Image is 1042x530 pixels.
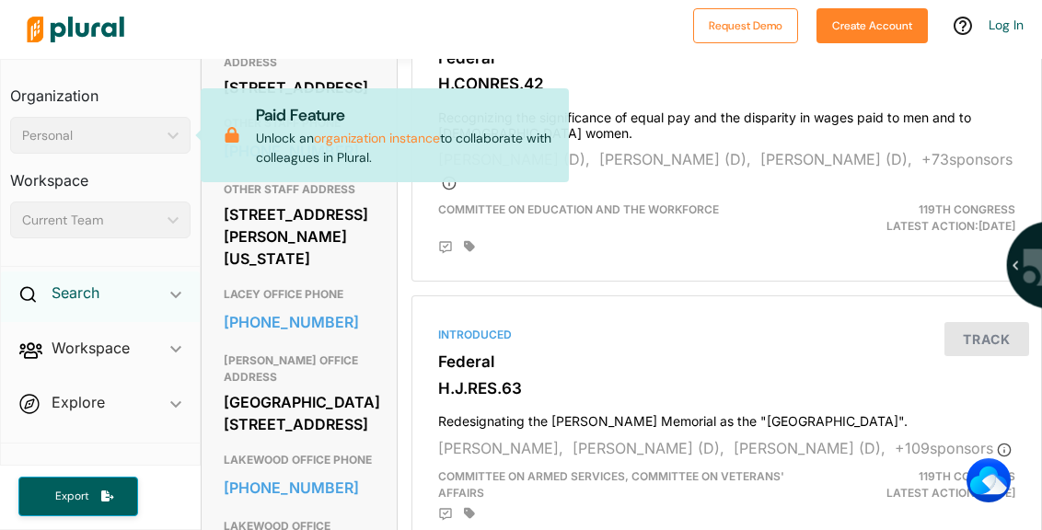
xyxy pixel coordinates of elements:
[224,388,374,438] div: [GEOGRAPHIC_DATA][STREET_ADDRESS]
[919,469,1015,483] span: 119th Congress
[438,49,1015,67] h3: Federal
[895,439,1012,457] span: + 109 sponsor s
[438,379,1015,397] h3: H.J.RES.63
[816,15,928,34] a: Create Account
[693,8,798,43] button: Request Demo
[438,469,784,500] span: Committee on Armed Services, Committee on Veterans' Affairs
[438,439,563,457] span: [PERSON_NAME],
[224,179,374,201] h3: OTHER STAFF ADDRESS
[224,449,374,471] h3: LAKEWOOD OFFICE PHONE
[224,350,374,388] h3: [PERSON_NAME] OFFICE ADDRESS
[224,74,374,101] div: [STREET_ADDRESS]
[438,352,1015,371] h3: Federal
[438,240,453,255] div: Add Position Statement
[438,101,1015,142] h4: Recognizing the significance of equal pay and the disparity in wages paid to men and to [DEMOGRAP...
[224,308,374,336] a: [PHONE_NUMBER]
[10,69,191,109] h3: Organization
[22,126,160,145] div: Personal
[693,15,798,34] a: Request Demo
[22,211,160,230] div: Current Team
[438,405,1015,430] h4: Redesignating the [PERSON_NAME] Memorial as the "[GEOGRAPHIC_DATA]".
[760,150,912,168] span: [PERSON_NAME] (D),
[989,17,1024,33] a: Log In
[816,8,928,43] button: Create Account
[734,439,886,457] span: [PERSON_NAME] (D),
[256,103,553,127] p: Paid Feature
[464,240,475,253] div: Add tags
[438,327,1015,343] div: Introduced
[224,474,374,501] a: [PHONE_NUMBER]
[18,477,138,516] button: Export
[438,150,590,168] span: [PERSON_NAME] (D),
[828,468,1029,501] div: Latest Action: [DATE]
[464,507,475,520] div: Add tags
[314,130,440,146] a: organization instance
[224,201,374,272] div: [STREET_ADDRESS][PERSON_NAME][US_STATE]
[42,489,101,504] span: Export
[438,507,453,522] div: Add Position Statement
[224,283,374,305] h3: LACEY OFFICE PHONE
[944,322,1029,356] button: Track
[828,202,1029,235] div: Latest Action: [DATE]
[599,150,751,168] span: [PERSON_NAME] (D),
[256,103,553,167] p: Unlock an to collaborate with colleagues in Plural.
[573,439,724,457] span: [PERSON_NAME] (D),
[438,202,719,216] span: Committee on Education and the Workforce
[10,154,191,194] h3: Workspace
[52,282,99,303] h2: Search
[438,75,1015,93] h3: H.CONRES.42
[919,202,1015,216] span: 119th Congress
